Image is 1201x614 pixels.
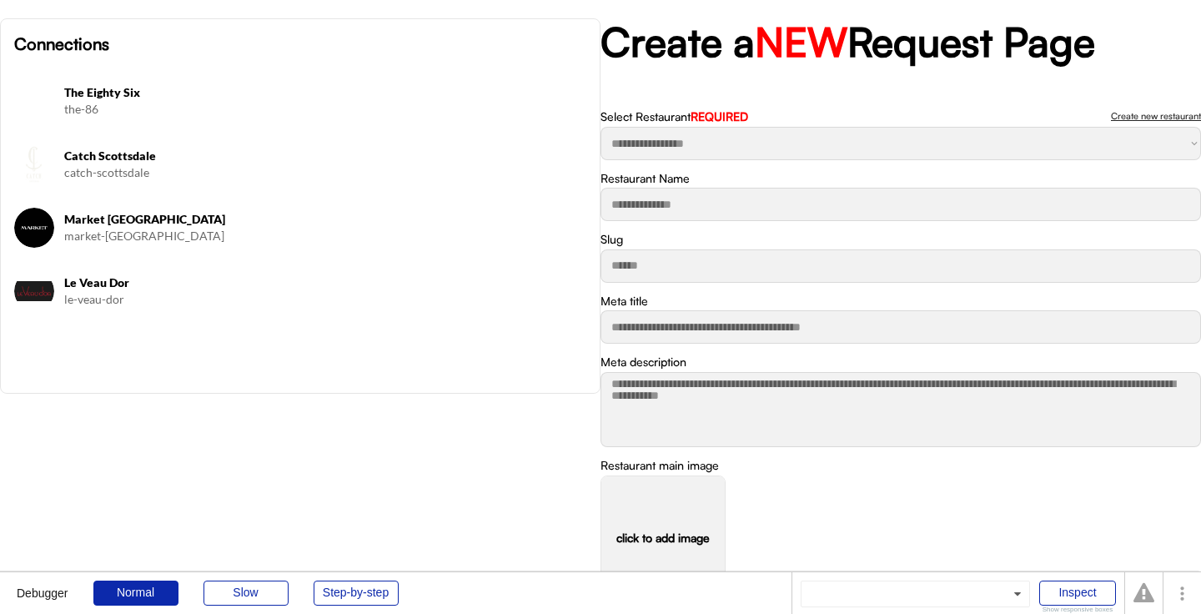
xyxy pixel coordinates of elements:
div: market-[GEOGRAPHIC_DATA] [64,228,586,244]
div: Show responsive boxes [1039,606,1116,613]
div: catch-scottsdale [64,164,586,181]
div: Inspect [1039,581,1116,606]
div: Restaurant Name [600,170,690,187]
img: CATCH%20SCOTTSDALE_Logo%20Only.png [14,144,54,184]
h6: The Eighty Six [64,84,586,101]
div: Step-by-step [314,581,399,606]
img: Market%20Venice%20Logo.jpg [14,208,54,248]
div: Normal [93,581,178,606]
div: Meta title [600,293,648,310]
div: Create new restaurant [1111,112,1201,121]
font: NEW [755,17,847,67]
div: Slug [600,231,623,248]
div: the-86 [64,101,586,118]
div: le-veau-dor [64,291,586,308]
font: REQUIRED [691,109,748,123]
div: Restaurant main image [600,457,719,474]
div: Slow [204,581,289,606]
h6: Connections [14,33,586,56]
h6: Market [GEOGRAPHIC_DATA] [64,211,586,228]
h2: Create a Request Page [600,18,1201,67]
h6: Le Veau Dor [64,274,586,291]
img: https%3A%2F%2Fcad833e4373cb143c693037db6b1f8a3.cdn.bubble.io%2Ff1758308707469x795102084198076300%... [14,271,54,311]
div: Meta description [600,354,686,370]
div: Debugger [17,572,68,599]
img: yH5BAEAAAAALAAAAAABAAEAAAIBRAA7 [14,335,54,375]
div: Select Restaurant [600,108,748,125]
img: Screenshot%202025-08-11%20at%2010.33.52%E2%80%AFAM.png [14,81,54,121]
h6: Catch Scottsdale [64,148,586,164]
